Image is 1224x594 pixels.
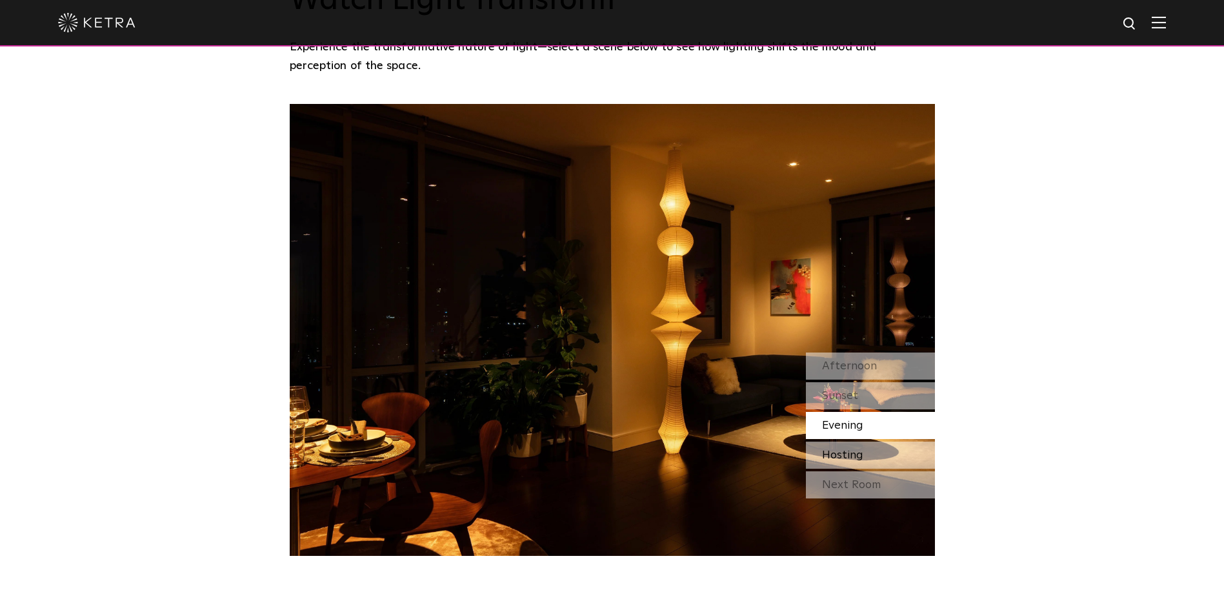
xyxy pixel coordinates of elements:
[58,13,135,32] img: ketra-logo-2019-white
[822,390,858,402] span: Sunset
[290,104,935,556] img: SS_HBD_LivingRoom_Desktop_03
[290,38,928,75] p: Experience the transformative nature of light—select a scene below to see how lighting shifts the...
[1152,16,1166,28] img: Hamburger%20Nav.svg
[822,420,863,431] span: Evening
[822,449,863,461] span: Hosting
[806,471,935,498] div: Next Room
[1122,16,1138,32] img: search icon
[822,360,877,372] span: Afternoon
